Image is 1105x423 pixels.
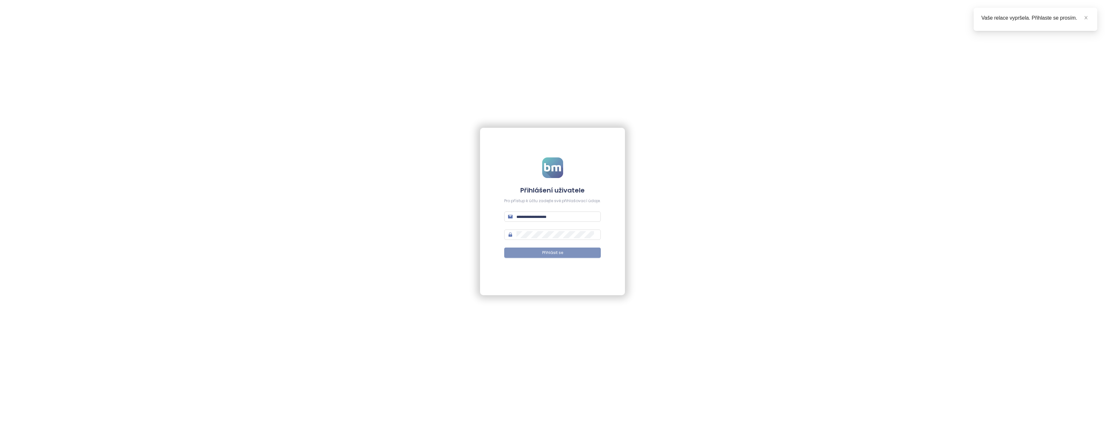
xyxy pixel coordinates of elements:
img: logo [542,157,563,178]
span: mail [508,214,513,219]
span: Přihlásit se [542,250,563,256]
div: Pro přístup k účtu zadejte své přihlašovací údaje. [504,198,601,204]
h4: Přihlášení uživatele [504,186,601,195]
div: Vaše relace vypršela. Přihlaste se prosím. [981,14,1090,22]
span: lock [508,232,513,237]
button: Přihlásit se [504,248,601,258]
span: close [1084,15,1088,20]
